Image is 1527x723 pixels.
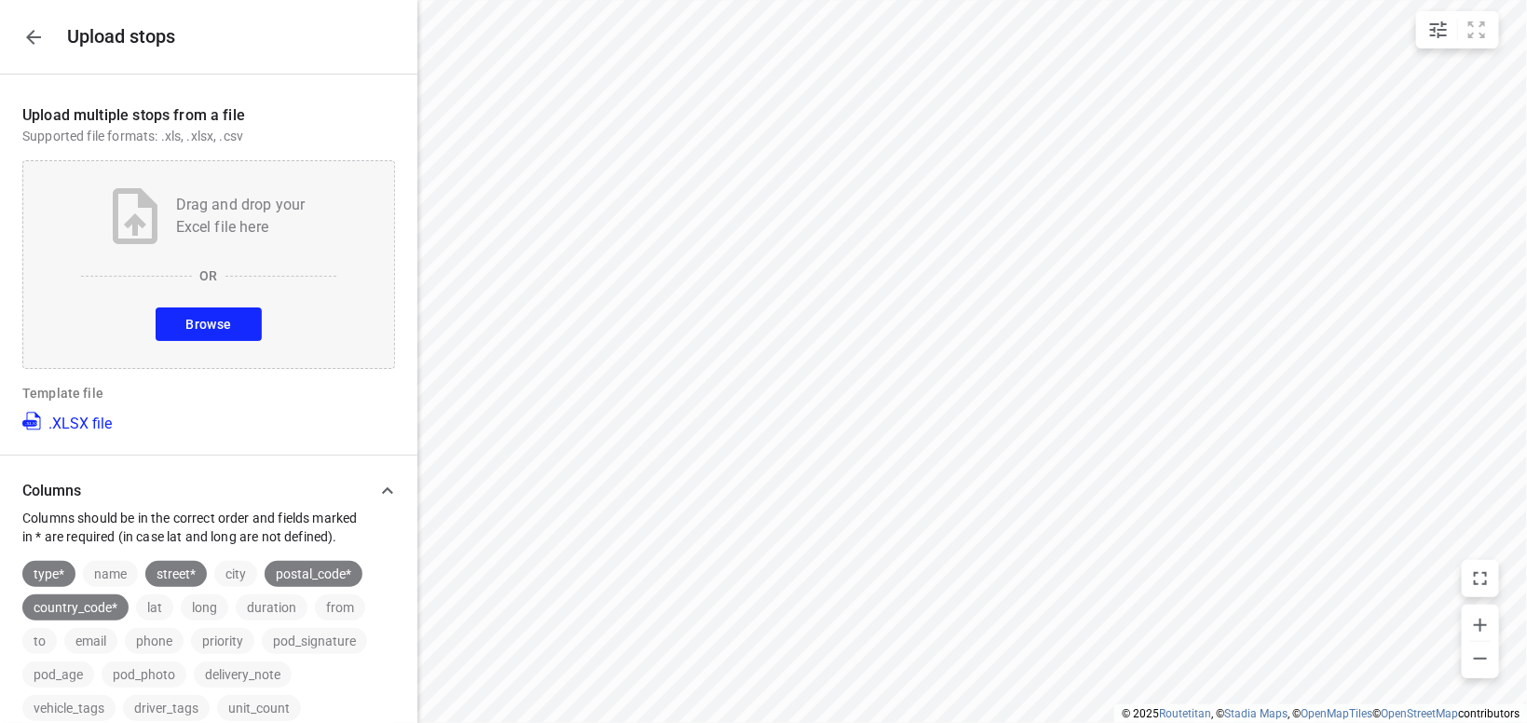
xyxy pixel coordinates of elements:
h5: Upload stops [67,26,175,48]
span: phone [125,634,184,648]
span: Browse [185,313,231,336]
a: .XLSX file [22,410,112,432]
p: Columns [22,482,369,499]
span: country_code* [22,600,129,615]
p: OR [199,266,217,285]
span: type* [22,566,75,581]
span: duration [236,600,307,615]
button: Browse [156,307,261,341]
span: vehicle_tags [22,701,116,716]
a: OpenStreetMap [1381,707,1458,720]
p: Upload multiple stops from a file [22,104,395,127]
span: driver_tags [123,701,210,716]
span: name [83,566,138,581]
a: Routetitan [1159,707,1211,720]
span: long [181,600,228,615]
p: Columns should be in the correct order and fields marked in * are required (in case lat and long ... [22,509,369,546]
p: Supported file formats: .xls, .xlsx, .csv [22,127,395,145]
span: postal_code* [265,566,362,581]
span: priority [191,634,254,648]
span: pod_age [22,667,94,682]
span: pod_photo [102,667,186,682]
a: OpenMapTiles [1301,707,1372,720]
span: email [64,634,117,648]
button: Map settings [1420,11,1457,48]
li: © 2025 , © , © © contributors [1122,707,1520,720]
div: small contained button group [1416,11,1499,48]
img: XLSX [22,410,45,432]
span: lat [136,600,173,615]
span: to [22,634,57,648]
span: pod_signature [262,634,367,648]
span: street* [145,566,207,581]
span: unit_count [217,701,301,716]
p: Template file [22,384,395,402]
div: ColumnsColumns should be in the correct order and fields marked in * are required (in case lat an... [22,472,395,546]
span: city [214,566,257,581]
img: Upload file [113,188,157,244]
span: from [315,600,365,615]
a: Stadia Maps [1224,707,1288,720]
span: delivery_note [194,667,292,682]
p: Drag and drop your Excel file here [176,194,306,239]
